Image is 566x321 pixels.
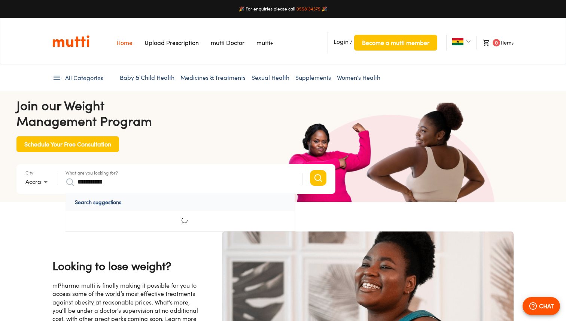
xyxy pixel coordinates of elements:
a: Navigates to Home Page [116,39,133,46]
li: Items [476,36,514,49]
img: Logo [52,35,89,48]
label: City [25,170,33,175]
a: Navigates to Prescription Upload Page [144,39,199,46]
p: CHAT [539,302,554,311]
label: What are you looking for? [66,170,118,175]
button: Become a mutti member [354,35,437,51]
img: Ghana [452,38,463,45]
a: Medicines & Treatments [180,74,246,81]
button: Schedule Your Free Consultation [16,136,119,152]
a: Sexual Health [252,74,289,81]
span: All Categories [65,74,103,82]
a: Link on the logo navigates to HomePage [52,35,89,48]
a: Schedule Your Free Consultation [16,140,119,146]
button: Search [310,170,326,186]
div: Accra [25,176,50,188]
li: / [328,32,437,54]
span: Login [334,38,349,45]
span: Schedule Your Free Consultation [24,139,111,149]
span: 0 [493,39,500,46]
a: Baby & Child Health [120,74,174,81]
a: Navigates to mutti+ page [256,39,273,46]
img: Dropdown [466,39,471,44]
a: 0558134375 [296,6,320,12]
a: Navigates to mutti doctor website [211,39,244,46]
h4: Join our Weight Management Program [16,97,335,129]
h4: Looking to lose weight? [52,258,201,274]
a: Women’s Health [337,74,380,81]
span: Become a mutti member [362,37,429,48]
button: CHAT [523,297,560,315]
p: Search suggestions [66,193,295,211]
a: Supplements [295,74,331,81]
